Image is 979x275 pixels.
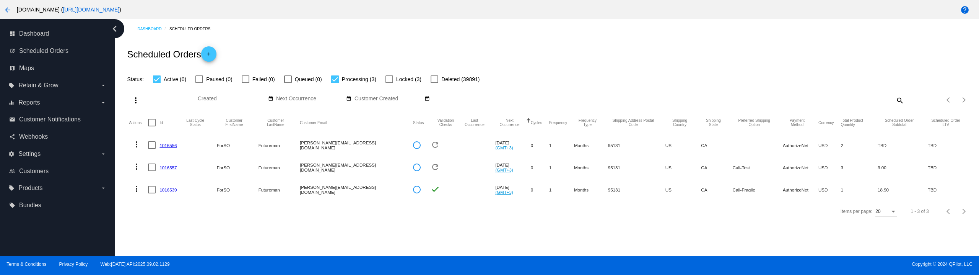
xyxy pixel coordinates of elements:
[127,46,216,62] h2: Scheduled Orders
[665,178,701,201] mat-cell: US
[100,100,106,106] i: arrow_drop_down
[19,65,34,72] span: Maps
[461,118,489,127] button: Change sorting for LastOccurrenceUtc
[875,209,880,214] span: 20
[181,118,210,127] button: Change sorting for LastProcessingCycleId
[818,120,834,125] button: Change sorting for CurrencyIso
[300,156,413,178] mat-cell: [PERSON_NAME][EMAIL_ADDRESS][DOMAIN_NAME]
[206,75,232,84] span: Paused (0)
[9,116,15,123] i: email
[608,156,665,178] mat-cell: 95131
[733,178,783,201] mat-cell: Cali-Fragile
[574,134,608,156] mat-cell: Months
[549,120,567,125] button: Change sorting for Frequency
[159,120,163,125] button: Change sorting for Id
[878,118,921,127] button: Change sorting for Subtotal
[9,45,106,57] a: update Scheduled Orders
[495,190,513,195] a: (GMT+3)
[259,134,300,156] mat-cell: Futureman
[783,134,818,156] mat-cell: AuthorizeNet
[19,47,68,54] span: Scheduled Orders
[783,118,811,127] button: Change sorting for PaymentMethod.Type
[424,96,430,102] mat-icon: date_range
[878,178,928,201] mat-cell: 18.90
[131,96,140,105] mat-icon: more_vert
[169,23,217,35] a: Scheduled Orders
[733,156,783,178] mat-cell: Cali-Test
[928,156,971,178] mat-cell: TBD
[396,75,421,84] span: Locked (3)
[818,134,841,156] mat-cell: USD
[198,96,267,102] input: Created
[217,156,259,178] mat-cell: ForSO
[7,262,46,267] a: Terms & Conditions
[132,140,141,149] mat-icon: more_vert
[665,118,694,127] button: Change sorting for ShippingCountry
[495,178,530,201] mat-cell: [DATE]
[495,118,524,127] button: Change sorting for NextOccurrenceUtc
[960,5,969,15] mat-icon: help
[9,62,106,74] a: map Maps
[129,111,148,134] mat-header-cell: Actions
[783,178,818,201] mat-cell: AuthorizeNet
[3,5,12,15] mat-icon: arrow_back
[9,199,106,211] a: local_offer Bundles
[956,92,972,108] button: Next page
[8,100,15,106] i: equalizer
[841,209,872,214] div: Items per page:
[137,23,169,35] a: Dashboard
[495,156,530,178] mat-cell: [DATE]
[9,168,15,174] i: people_outline
[159,165,177,170] a: 1016557
[818,156,841,178] mat-cell: USD
[665,134,701,156] mat-cell: US
[928,118,964,127] button: Change sorting for LifetimeValue
[109,23,121,35] i: chevron_left
[217,178,259,201] mat-cell: ForSO
[574,118,601,127] button: Change sorting for FrequencyType
[8,151,15,157] i: settings
[9,165,106,177] a: people_outline Customers
[159,187,177,192] a: 1016539
[549,156,574,178] mat-cell: 1
[19,168,49,175] span: Customers
[956,204,972,219] button: Next page
[531,178,549,201] mat-cell: 0
[878,156,928,178] mat-cell: 3.00
[441,75,480,84] span: Deleted (39891)
[549,134,574,156] mat-cell: 1
[268,96,273,102] mat-icon: date_range
[9,65,15,71] i: map
[276,96,345,102] input: Next Occurrence
[431,185,440,194] mat-icon: check
[701,156,732,178] mat-cell: CA
[911,209,929,214] div: 1 - 3 of 3
[701,178,732,201] mat-cell: CA
[841,156,878,178] mat-cell: 3
[895,94,904,106] mat-icon: search
[431,162,440,172] mat-icon: refresh
[783,156,818,178] mat-cell: AuthorizeNet
[159,143,177,148] a: 1016556
[9,31,15,37] i: dashboard
[875,209,897,214] mat-select: Items per page:
[342,75,376,84] span: Processing (3)
[495,134,530,156] mat-cell: [DATE]
[18,99,40,106] span: Reports
[217,118,252,127] button: Change sorting for CustomerFirstName
[19,202,41,209] span: Bundles
[878,134,928,156] mat-cell: TBD
[841,134,878,156] mat-cell: 2
[300,134,413,156] mat-cell: [PERSON_NAME][EMAIL_ADDRESS][DOMAIN_NAME]
[8,82,15,88] i: local_offer
[346,96,351,102] mat-icon: date_range
[300,178,413,201] mat-cell: [PERSON_NAME][EMAIL_ADDRESS][DOMAIN_NAME]
[59,262,88,267] a: Privacy Policy
[19,116,81,123] span: Customer Notifications
[100,151,106,157] i: arrow_drop_down
[531,134,549,156] mat-cell: 0
[701,134,732,156] mat-cell: CA
[733,118,776,127] button: Change sorting for PreferredShippingOption
[549,178,574,201] mat-cell: 1
[259,178,300,201] mat-cell: Futureman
